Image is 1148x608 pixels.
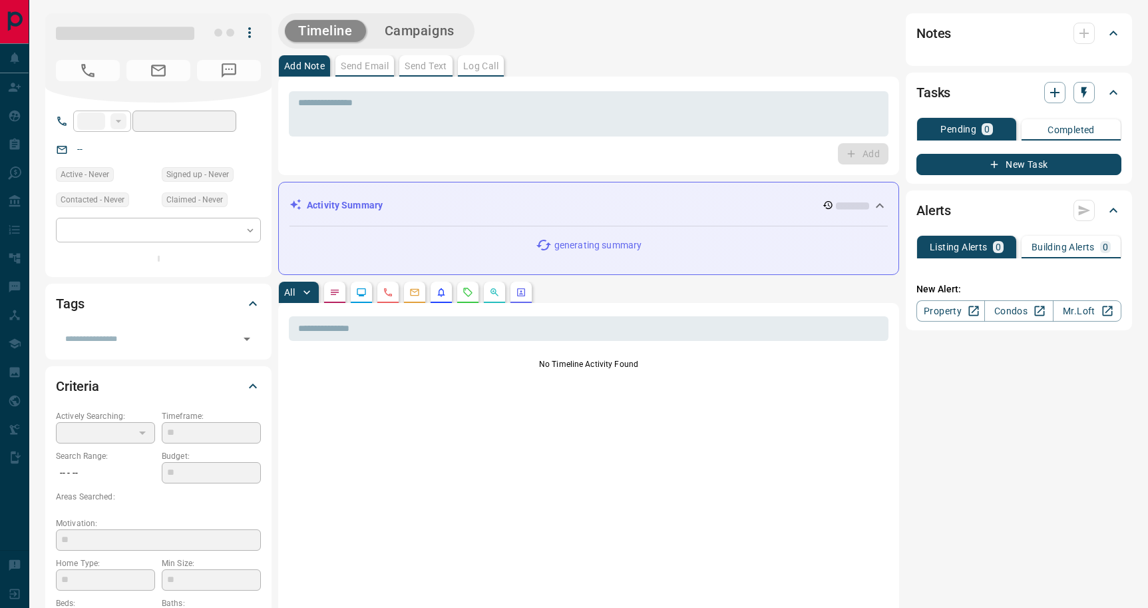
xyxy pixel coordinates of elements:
svg: Calls [383,287,393,298]
span: No Number [56,60,120,81]
p: No Timeline Activity Found [289,358,888,370]
p: Building Alerts [1032,242,1095,252]
svg: Listing Alerts [436,287,447,298]
svg: Emails [409,287,420,298]
p: Motivation: [56,517,261,529]
p: Listing Alerts [930,242,988,252]
svg: Agent Actions [516,287,526,298]
p: 0 [1103,242,1108,252]
p: -- - -- [56,462,155,484]
div: Tasks [916,77,1121,109]
p: Timeframe: [162,410,261,422]
p: generating summary [554,238,642,252]
p: Areas Searched: [56,491,261,503]
p: Pending [940,125,976,134]
a: Mr.Loft [1053,300,1121,322]
a: Condos [984,300,1053,322]
p: Activity Summary [307,198,383,212]
svg: Notes [329,287,340,298]
span: Active - Never [61,168,109,181]
div: Tags [56,288,261,320]
h2: Criteria [56,376,99,397]
div: Criteria [56,370,261,402]
p: 0 [996,242,1001,252]
div: Activity Summary [289,193,888,218]
h2: Notes [916,23,951,44]
h2: Alerts [916,200,951,221]
span: No Number [197,60,261,81]
h2: Tags [56,293,84,314]
p: Add Note [284,61,325,71]
h2: Tasks [916,82,950,103]
a: -- [77,144,83,154]
span: Signed up - Never [166,168,229,181]
span: No Email [126,60,190,81]
p: Budget: [162,450,261,462]
div: Alerts [916,194,1121,226]
p: Search Range: [56,450,155,462]
div: Notes [916,17,1121,49]
a: Property [916,300,985,322]
p: Min Size: [162,557,261,569]
button: Timeline [285,20,366,42]
p: All [284,288,295,297]
svg: Requests [463,287,473,298]
span: Contacted - Never [61,193,124,206]
button: Open [238,330,256,348]
p: New Alert: [916,282,1121,296]
p: Actively Searching: [56,410,155,422]
p: Home Type: [56,557,155,569]
svg: Lead Browsing Activity [356,287,367,298]
p: Completed [1048,125,1095,135]
svg: Opportunities [489,287,500,298]
button: Campaigns [371,20,468,42]
p: 0 [984,125,990,134]
span: Claimed - Never [166,193,223,206]
button: New Task [916,154,1121,175]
